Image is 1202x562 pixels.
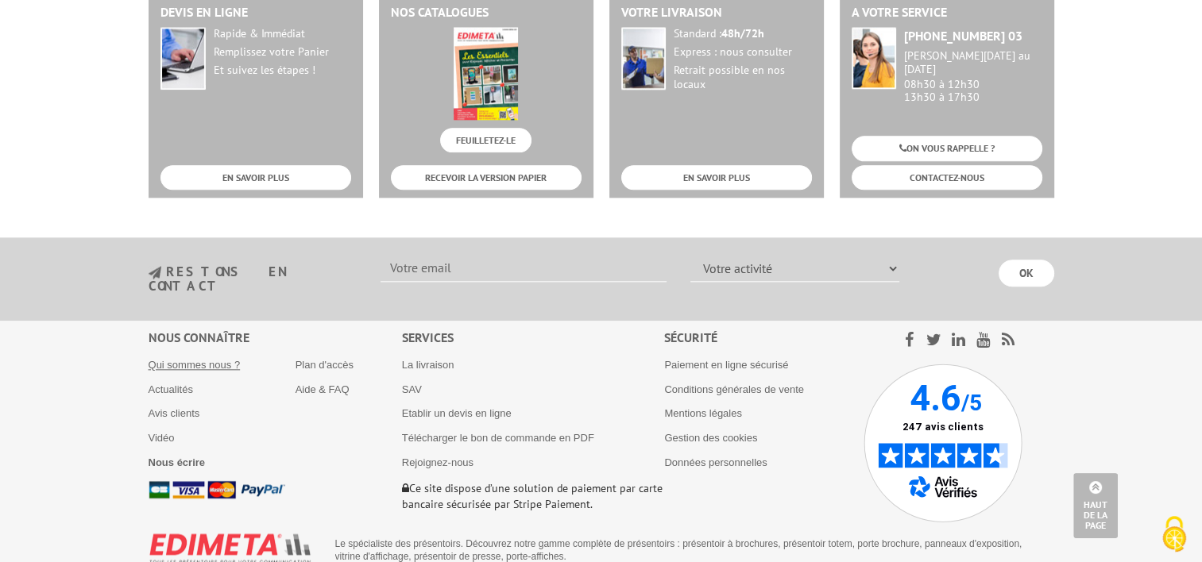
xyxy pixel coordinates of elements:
a: Plan d'accès [296,359,354,371]
a: Paiement en ligne sécurisé [664,359,788,371]
a: Qui sommes nous ? [149,359,241,371]
div: Sécurité [664,329,864,347]
h2: Votre livraison [621,6,812,20]
img: newsletter.jpg [149,266,161,279]
a: Mentions légales [664,407,742,419]
a: Données personnelles [664,456,767,468]
img: edimeta.jpeg [454,27,518,120]
a: Haut de la page [1073,473,1118,538]
a: ON VOUS RAPPELLE ? [852,136,1042,160]
div: [PERSON_NAME][DATE] au [DATE] [904,49,1042,76]
div: Remplissez votre Panier [214,45,351,60]
div: Standard : [674,27,812,41]
img: widget-service.jpg [852,27,896,89]
input: Votre email [381,255,667,282]
div: Retrait possible en nos locaux [674,64,812,92]
img: Avis Vérifiés - 4.6 sur 5 - 247 avis clients [864,364,1022,522]
h2: Devis en ligne [160,6,351,20]
a: Etablir un devis en ligne [402,407,512,419]
div: Rapide & Immédiat [214,27,351,41]
a: RECEVOIR LA VERSION PAPIER [391,165,582,190]
button: Cookies (fenêtre modale) [1146,508,1202,562]
a: Conditions générales de vente [664,383,804,395]
img: widget-devis.jpg [160,27,206,90]
a: FEUILLETEZ-LE [440,128,531,152]
a: Avis clients [149,407,200,419]
div: Services [402,329,665,347]
h3: restons en contact [149,265,358,293]
img: Cookies (fenêtre modale) [1154,514,1194,554]
div: 08h30 à 12h30 13h30 à 17h30 [904,49,1042,104]
a: Nous écrire [149,456,206,468]
a: Télécharger le bon de commande en PDF [402,432,594,444]
strong: 48h/72h [721,26,764,40]
a: EN SAVOIR PLUS [160,165,351,190]
img: widget-livraison.jpg [621,27,666,90]
a: Rejoignez-nous [402,456,473,468]
p: Ce site dispose d’une solution de paiement par carte bancaire sécurisée par Stripe Paiement. [402,480,665,512]
a: Aide & FAQ [296,383,350,395]
a: CONTACTEZ-NOUS [852,165,1042,190]
h2: A votre service [852,6,1042,20]
input: OK [999,260,1054,287]
h2: Nos catalogues [391,6,582,20]
a: Gestion des cookies [664,432,757,444]
a: SAV [402,383,422,395]
div: Express : nous consulter [674,45,812,60]
div: Nous connaître [149,329,402,347]
a: Vidéo [149,432,175,444]
div: Et suivez les étapes ! [214,64,351,78]
a: Actualités [149,383,193,395]
a: La livraison [402,359,454,371]
strong: [PHONE_NUMBER] 03 [904,28,1022,44]
a: EN SAVOIR PLUS [621,165,812,190]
